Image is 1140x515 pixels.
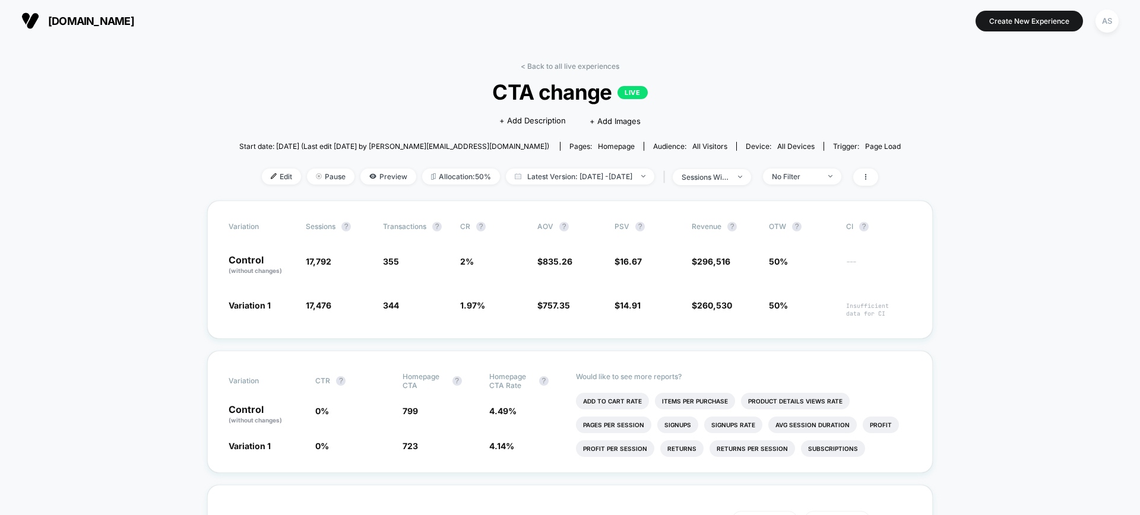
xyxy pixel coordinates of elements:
[306,300,331,310] span: 17,476
[460,300,485,310] span: 1.97 %
[615,222,629,231] span: PSV
[697,256,730,266] span: 296,516
[692,222,721,231] span: Revenue
[229,372,294,390] span: Variation
[576,393,649,409] li: Add To Cart Rate
[543,300,570,310] span: 757.35
[846,302,911,317] span: Insufficient data for CI
[863,417,899,433] li: Profit
[360,169,416,185] span: Preview
[692,256,730,266] span: $
[569,142,635,151] div: Pages:
[655,393,735,409] li: Items Per Purchase
[18,11,138,30] button: [DOMAIN_NAME]
[306,256,331,266] span: 17,792
[1095,9,1119,33] div: AS
[537,222,553,231] span: AOV
[306,222,335,231] span: Sessions
[833,142,901,151] div: Trigger:
[769,256,788,266] span: 50%
[657,417,698,433] li: Signups
[865,142,901,151] span: Page Load
[229,300,271,310] span: Variation 1
[499,115,566,127] span: + Add Description
[506,169,654,185] span: Latest Version: [DATE] - [DATE]
[307,169,354,185] span: Pause
[617,86,647,99] p: LIVE
[229,405,303,425] p: Control
[383,300,399,310] span: 344
[1092,9,1122,33] button: AS
[262,169,301,185] span: Edit
[692,142,727,151] span: All Visitors
[590,116,641,126] span: + Add Images
[315,406,329,416] span: 0 %
[846,222,911,231] span: CI
[792,222,802,231] button: ?
[521,62,619,71] a: < Back to all live experiences
[741,393,850,409] li: Product Details Views Rate
[460,256,474,266] span: 2 %
[615,256,642,266] span: $
[620,256,642,266] span: 16.67
[403,441,418,451] span: 723
[460,222,470,231] span: CR
[576,417,651,433] li: Pages Per Session
[452,376,462,386] button: ?
[273,80,867,104] span: CTA change
[316,173,322,179] img: end
[229,417,282,424] span: (without changes)
[21,12,39,30] img: Visually logo
[576,372,911,381] p: Would like to see more reports?
[383,256,399,266] span: 355
[431,173,436,180] img: rebalance
[846,258,911,275] span: ---
[403,372,446,390] span: Homepage CTA
[692,300,732,310] span: $
[543,256,572,266] span: 835.26
[768,417,857,433] li: Avg Session Duration
[641,175,645,177] img: end
[576,440,654,457] li: Profit Per Session
[738,176,742,178] img: end
[336,376,346,386] button: ?
[403,406,418,416] span: 799
[828,175,832,177] img: end
[383,222,426,231] span: Transactions
[432,222,442,231] button: ?
[537,300,570,310] span: $
[736,142,824,151] span: Device:
[537,256,572,266] span: $
[769,222,834,231] span: OTW
[229,255,294,275] p: Control
[539,376,549,386] button: ?
[341,222,351,231] button: ?
[777,142,815,151] span: all devices
[559,222,569,231] button: ?
[859,222,869,231] button: ?
[772,172,819,181] div: No Filter
[239,142,549,151] span: Start date: [DATE] (Last edit [DATE] by [PERSON_NAME][EMAIL_ADDRESS][DOMAIN_NAME])
[229,441,271,451] span: Variation 1
[489,372,533,390] span: Homepage CTA rate
[229,222,294,231] span: Variation
[620,300,641,310] span: 14.91
[48,15,134,27] span: [DOMAIN_NAME]
[598,142,635,151] span: homepage
[660,169,673,186] span: |
[710,440,795,457] li: Returns Per Session
[229,267,282,274] span: (without changes)
[635,222,645,231] button: ?
[682,173,729,182] div: sessions with impression
[271,173,277,179] img: edit
[422,169,500,185] span: Allocation: 50%
[660,440,704,457] li: Returns
[315,376,330,385] span: CTR
[697,300,732,310] span: 260,530
[727,222,737,231] button: ?
[615,300,641,310] span: $
[801,440,865,457] li: Subscriptions
[315,441,329,451] span: 0 %
[704,417,762,433] li: Signups Rate
[976,11,1083,31] button: Create New Experience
